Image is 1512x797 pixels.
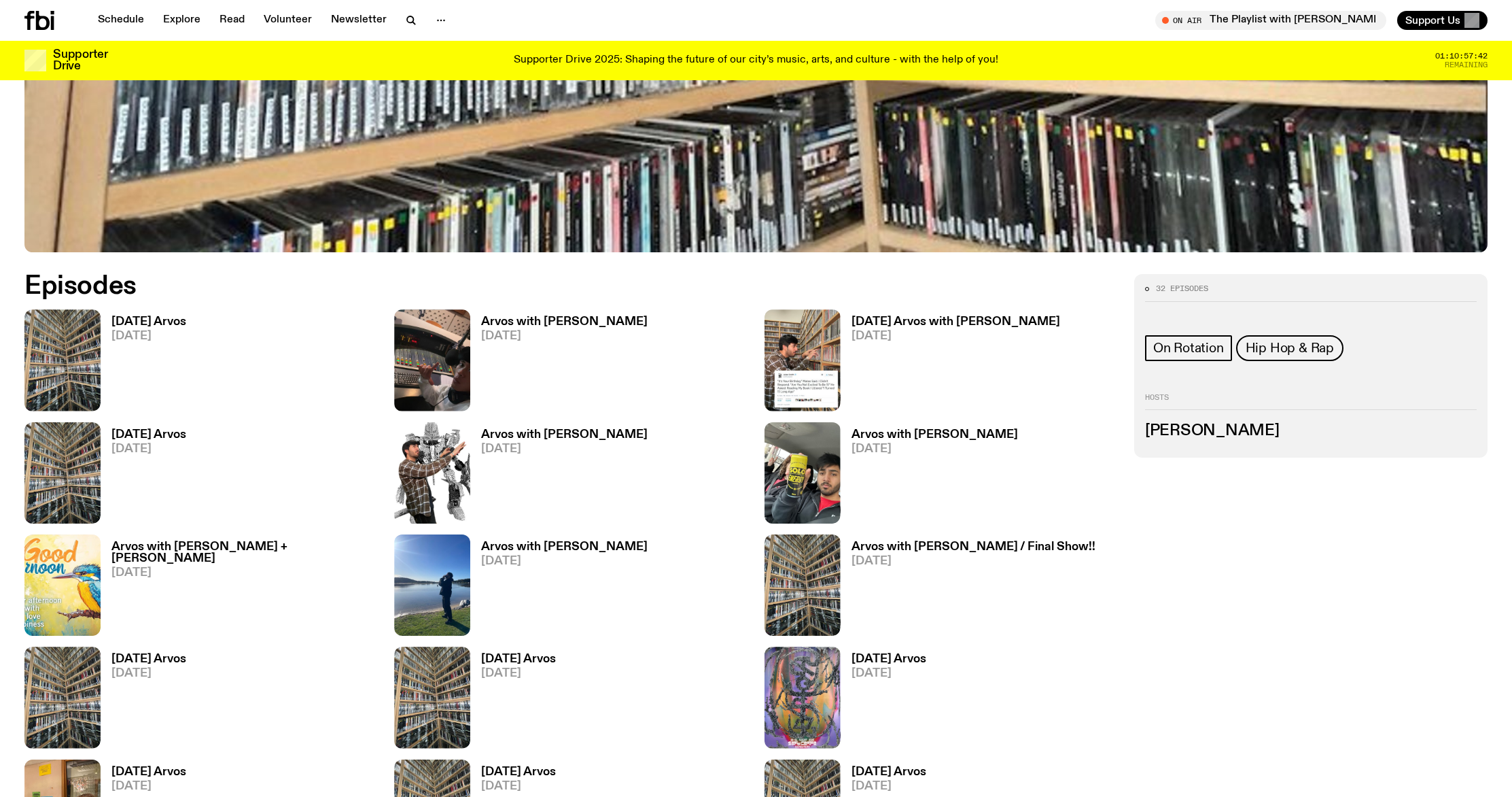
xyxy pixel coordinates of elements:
img: A corner shot of the fbi music library [764,535,841,636]
h3: Supporter Drive [53,49,107,72]
h3: Arvos with [PERSON_NAME] [481,541,648,553]
img: A corner shot of the fbi music library [394,647,470,748]
span: [DATE] [851,668,926,679]
a: [DATE] Arvos[DATE] [101,316,186,411]
a: [DATE] Arvos[DATE] [470,654,556,748]
img: A corner shot of the fbi music library [24,647,101,748]
h3: [DATE] Arvos [851,654,926,665]
span: [DATE] [851,781,926,792]
a: Arvos with [PERSON_NAME][DATE] [841,429,1018,524]
span: [DATE] [111,668,186,679]
a: On Rotation [1145,335,1232,361]
span: Hip Hop & Rap [1246,341,1334,356]
span: [DATE] [111,330,186,342]
h3: [DATE] Arvos [481,654,556,665]
span: [DATE] [851,330,1060,342]
h3: [PERSON_NAME] [1145,424,1477,439]
a: Hip Hop & Rap [1236,335,1343,361]
a: Volunteer [256,11,320,30]
a: Schedule [90,11,152,30]
span: 32 episodes [1156,285,1208,292]
span: [DATE] [111,567,378,579]
span: 01:10:57:42 [1435,52,1488,60]
h3: Arvos with [PERSON_NAME] [851,429,1018,441]
span: [DATE] [111,781,186,792]
span: [DATE] [481,556,648,567]
span: [DATE] [481,668,556,679]
span: [DATE] [111,443,186,455]
h3: [DATE] Arvos with [PERSON_NAME] [851,316,1060,328]
button: On AirThe Playlist with [PERSON_NAME] and [PERSON_NAME] [1155,11,1386,30]
span: [DATE] [851,556,1095,567]
span: Support Us [1405,14,1460,27]
h2: Hosts [1145,394,1477,410]
span: [DATE] [851,443,1018,455]
span: [DATE] [481,781,556,792]
a: Arvos with [PERSON_NAME][DATE] [470,541,648,636]
a: Read [211,11,253,30]
a: Explore [155,11,209,30]
img: A corner shot of the fbi music library [24,309,101,411]
h3: [DATE] Arvos [111,766,186,778]
h3: Arvos with [PERSON_NAME] [481,316,648,328]
p: Supporter Drive 2025: Shaping the future of our city’s music, arts, and culture - with the help o... [514,54,998,67]
a: Arvos with [PERSON_NAME] / Final Show!![DATE] [841,541,1095,636]
a: Arvos with [PERSON_NAME] + [PERSON_NAME][DATE] [101,541,378,636]
h3: [DATE] Arvos [111,316,186,328]
a: Arvos with [PERSON_NAME][DATE] [470,316,648,411]
a: [DATE] Arvos[DATE] [841,654,926,748]
h3: Arvos with [PERSON_NAME] / Final Show!! [851,541,1095,553]
span: [DATE] [481,330,648,342]
button: Support Us [1397,11,1488,30]
h3: [DATE] Arvos [111,654,186,665]
a: [DATE] Arvos[DATE] [101,429,186,524]
img: A corner shot of the fbi music library [24,422,101,524]
a: Arvos with [PERSON_NAME][DATE] [470,429,648,524]
h3: [DATE] Arvos [111,429,186,441]
span: Remaining [1445,61,1488,69]
h2: Episodes [24,274,994,299]
h3: Arvos with [PERSON_NAME] [481,429,648,441]
h3: [DATE] Arvos [481,766,556,778]
span: [DATE] [481,443,648,455]
a: [DATE] Arvos[DATE] [101,654,186,748]
h3: Arvos with [PERSON_NAME] + [PERSON_NAME] [111,541,378,564]
span: On Rotation [1153,341,1224,356]
a: [DATE] Arvos with [PERSON_NAME][DATE] [841,316,1060,411]
a: Newsletter [323,11,395,30]
h3: [DATE] Arvos [851,766,926,778]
